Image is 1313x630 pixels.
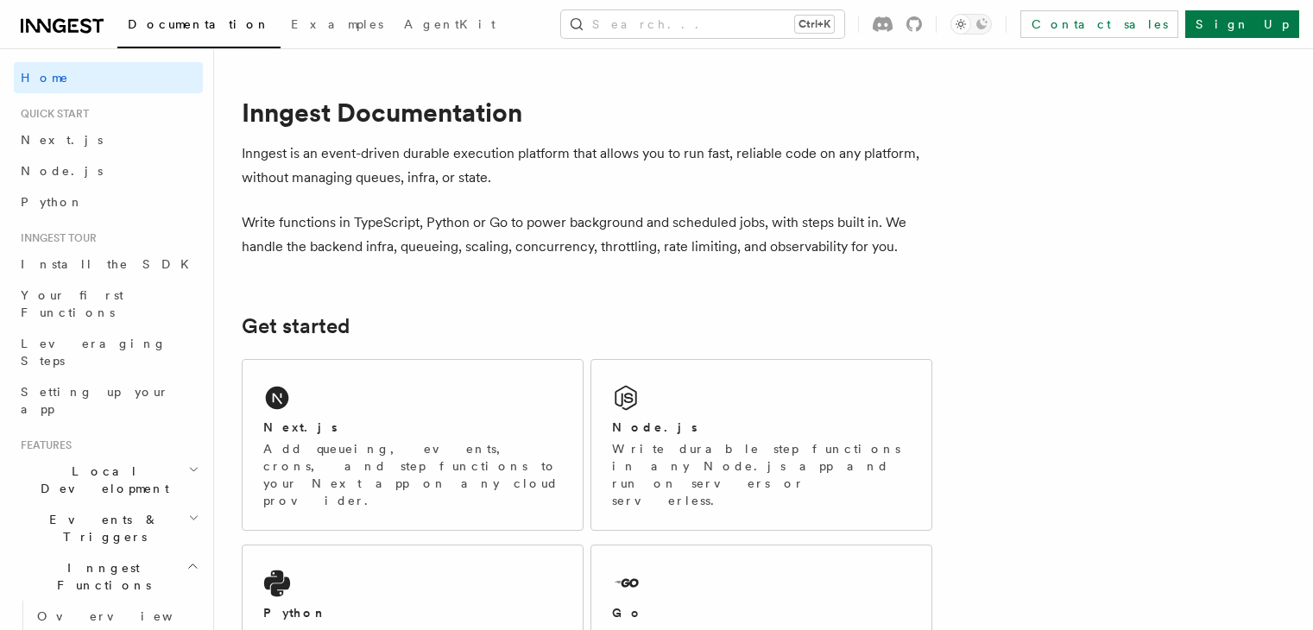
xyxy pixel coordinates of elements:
h2: Go [612,604,643,621]
span: Inngest Functions [14,559,186,594]
button: Inngest Functions [14,552,203,601]
p: Write durable step functions in any Node.js app and run on servers or serverless. [612,440,911,509]
h2: Python [263,604,327,621]
a: Next.js [14,124,203,155]
span: Python [21,195,84,209]
a: Examples [281,5,394,47]
kbd: Ctrl+K [795,16,834,33]
span: Features [14,438,72,452]
a: Get started [242,314,350,338]
p: Add queueing, events, crons, and step functions to your Next app on any cloud provider. [263,440,562,509]
span: Examples [291,17,383,31]
button: Local Development [14,456,203,504]
h2: Next.js [263,419,338,436]
a: Setting up your app [14,376,203,425]
span: Node.js [21,164,103,178]
button: Toggle dark mode [950,14,992,35]
a: Next.jsAdd queueing, events, crons, and step functions to your Next app on any cloud provider. [242,359,584,531]
span: Next.js [21,133,103,147]
button: Search...Ctrl+K [561,10,844,38]
a: Contact sales [1020,10,1178,38]
span: AgentKit [404,17,496,31]
span: Inngest tour [14,231,97,245]
a: AgentKit [394,5,506,47]
span: Install the SDK [21,257,199,271]
span: Events & Triggers [14,511,188,545]
span: Your first Functions [21,288,123,319]
span: Leveraging Steps [21,337,167,368]
a: Home [14,62,203,93]
a: Node.jsWrite durable step functions in any Node.js app and run on servers or serverless. [590,359,932,531]
p: Write functions in TypeScript, Python or Go to power background and scheduled jobs, with steps bu... [242,211,932,259]
h2: Node.js [612,419,698,436]
span: Documentation [128,17,270,31]
span: Home [21,69,69,86]
span: Local Development [14,463,188,497]
a: Leveraging Steps [14,328,203,376]
h1: Inngest Documentation [242,97,932,128]
a: Python [14,186,203,217]
a: Sign Up [1185,10,1299,38]
a: Documentation [117,5,281,48]
button: Events & Triggers [14,504,203,552]
span: Quick start [14,107,89,121]
a: Your first Functions [14,280,203,328]
p: Inngest is an event-driven durable execution platform that allows you to run fast, reliable code ... [242,142,932,190]
a: Install the SDK [14,249,203,280]
span: Setting up your app [21,385,169,416]
span: Overview [37,609,215,623]
a: Node.js [14,155,203,186]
